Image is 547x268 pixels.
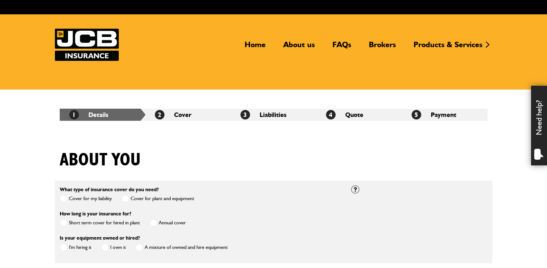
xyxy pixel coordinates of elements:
[55,29,119,61] a: JCB Insurance Services
[364,40,401,54] a: Brokers
[240,40,270,54] a: Home
[149,219,186,227] label: Annual cover
[316,109,402,121] li: Quote
[60,219,140,227] label: Short term cover for hired in plant
[69,110,79,120] span: 1
[328,40,356,54] a: FAQs
[60,195,112,203] label: Cover for my liability
[60,211,131,216] label: How long is your insurance for?
[60,149,141,171] h1: About you
[60,109,145,121] li: Details
[121,195,194,203] label: Cover for plant and equipment
[55,29,119,61] img: JCB Insurance Services logo
[531,86,547,165] div: Need help?
[60,235,140,241] label: Is your equipment owned or hired?
[231,109,316,121] li: Liabilities
[412,110,421,120] span: 5
[135,243,228,251] label: A mixture of owned and hire equipment
[145,109,231,121] li: Cover
[240,110,250,120] span: 3
[101,243,126,251] label: I own it
[155,110,164,120] span: 2
[409,40,487,54] a: Products & Services
[278,40,320,54] a: About us
[326,110,336,120] span: 4
[60,187,159,192] label: What type of insurance cover do you need?
[60,243,91,251] label: I'm hiring it
[402,109,488,121] li: Payment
